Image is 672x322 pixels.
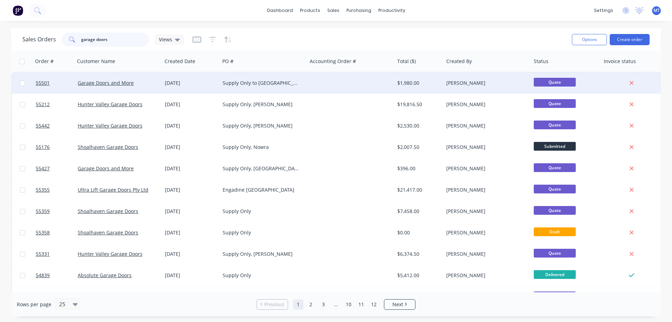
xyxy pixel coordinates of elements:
[165,80,217,87] div: [DATE]
[534,249,576,258] span: Quote
[590,5,617,16] div: settings
[165,186,217,193] div: [DATE]
[36,244,78,265] a: 55331
[81,33,149,47] input: Search...
[254,299,418,310] ul: Pagination
[78,186,148,193] a: Ultra Lift Garage Doors Pty Ltd
[397,101,439,108] div: $19,816.50
[223,122,300,129] div: Supply Only, [PERSON_NAME]
[604,58,636,65] div: Invoice status
[343,5,375,16] div: purchasing
[36,208,50,215] span: 55359
[223,229,300,236] div: Supply Only
[223,165,300,172] div: Supply Only, [GEOGRAPHIC_DATA]
[446,122,524,129] div: [PERSON_NAME]
[331,299,341,310] a: Jump forward
[534,121,576,129] span: Quote
[223,208,300,215] div: Supply Only
[78,101,142,108] a: Hunter Valley Garage Doors
[369,299,379,310] a: Page 12
[36,101,50,108] span: 55212
[534,270,576,279] span: Delivered
[446,272,524,279] div: [PERSON_NAME]
[343,299,354,310] a: Page 10
[223,272,300,279] div: Supply Only
[36,80,50,87] span: 55501
[223,186,300,193] div: Engadine [GEOGRAPHIC_DATA]
[264,301,284,308] span: Previous
[446,186,524,193] div: [PERSON_NAME]
[223,101,300,108] div: Supply Only, [PERSON_NAME]
[22,36,56,43] h1: Sales Orders
[165,122,217,129] div: [DATE]
[534,227,576,236] span: Draft
[534,99,576,108] span: Quote
[78,144,138,150] a: Shoalhaven Garage Doors
[36,186,50,193] span: 55355
[397,272,439,279] div: $5,412.00
[159,36,172,43] span: Views
[35,58,54,65] div: Order #
[397,251,439,258] div: $6,374.50
[610,34,650,45] button: Create order
[310,58,356,65] div: Accounting Order #
[13,5,23,16] img: Factory
[77,58,115,65] div: Customer Name
[78,229,138,236] a: Shoalhaven Garage Doors
[223,144,300,151] div: Supply Only, Nowra
[36,265,78,286] a: 54839
[165,101,217,108] div: [DATE]
[653,7,660,14] span: MT
[257,301,288,308] a: Previous page
[222,58,233,65] div: PO #
[36,144,50,151] span: 55176
[306,299,316,310] a: Page 2
[534,142,576,151] span: Submitted
[446,101,524,108] div: [PERSON_NAME]
[165,144,217,151] div: [DATE]
[397,208,439,215] div: $7,458.00
[36,201,78,222] a: 55359
[264,5,296,16] a: dashboard
[534,185,576,193] span: Quote
[446,208,524,215] div: [PERSON_NAME]
[36,286,78,307] a: 55308
[36,158,78,179] a: 55427
[36,94,78,115] a: 55212
[165,251,217,258] div: [DATE]
[534,58,548,65] div: Status
[392,301,403,308] span: Next
[534,292,576,300] span: Quote
[78,272,132,279] a: Absolute Garage Doors
[36,137,78,158] a: 55176
[165,165,217,172] div: [DATE]
[324,5,343,16] div: sales
[446,165,524,172] div: [PERSON_NAME]
[397,122,439,129] div: $2,530.00
[397,186,439,193] div: $21,417.00
[36,251,50,258] span: 55331
[36,222,78,243] a: 55358
[446,229,524,236] div: [PERSON_NAME]
[397,58,416,65] div: Total ($)
[534,78,576,87] span: Quote
[397,80,439,87] div: $1,980.00
[318,299,329,310] a: Page 3
[36,122,50,129] span: 55442
[78,122,142,129] a: Hunter Valley Garage Doors
[397,229,439,236] div: $0.00
[534,206,576,215] span: Quote
[572,34,607,45] button: Options
[36,179,78,200] a: 55355
[397,144,439,151] div: $2,007.50
[36,229,50,236] span: 55358
[78,165,134,172] a: Garage Doors and More
[78,208,138,214] a: Shoalhaven Garage Doors
[78,251,142,257] a: Hunter Valley Garage Doors
[293,299,303,310] a: Page 1 is your current page
[296,5,324,16] div: products
[36,165,50,172] span: 55427
[78,80,134,86] a: Garage Doors and More
[446,144,524,151] div: [PERSON_NAME]
[165,272,217,279] div: [DATE]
